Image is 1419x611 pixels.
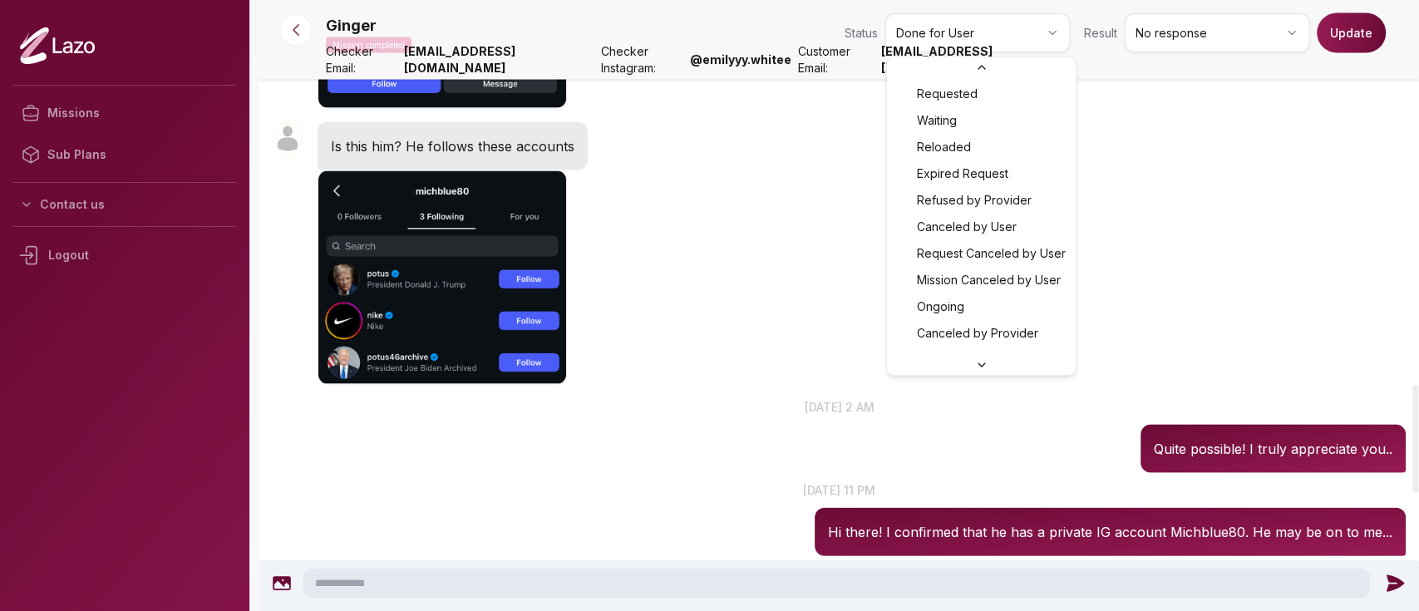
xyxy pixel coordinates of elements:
span: Ongoing [917,298,964,315]
span: Mission Canceled by User [917,272,1061,288]
span: Canceled by User [917,219,1017,235]
span: Refused by Provider [917,192,1032,209]
span: Canceled by Provider [917,325,1038,342]
span: Reloaded [917,139,971,155]
span: Request Canceled by User [917,245,1066,262]
span: Expired Mission [917,352,1003,368]
span: Waiting [917,112,957,129]
span: Requested [917,86,978,102]
span: Expired Request [917,165,1008,182]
